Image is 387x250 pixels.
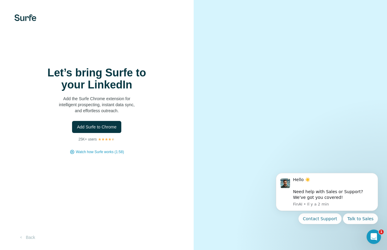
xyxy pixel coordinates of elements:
p: 25K+ users [78,137,97,142]
p: Add the Surfe Chrome extension for intelligent prospecting, instant data sync, and effortless out... [37,96,157,114]
img: Rating Stars [98,137,115,141]
iframe: Intercom live chat [367,230,381,244]
span: 1 [379,230,384,234]
span: Add Surfe to Chrome [77,124,116,130]
button: Back [14,232,39,243]
h1: Let’s bring Surfe to your LinkedIn [37,67,157,91]
iframe: Intercom notifications message [267,165,387,247]
img: Surfe's logo [14,14,36,21]
button: Add Surfe to Chrome [72,121,121,133]
button: Watch how Surfe works (1:58) [76,149,124,155]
